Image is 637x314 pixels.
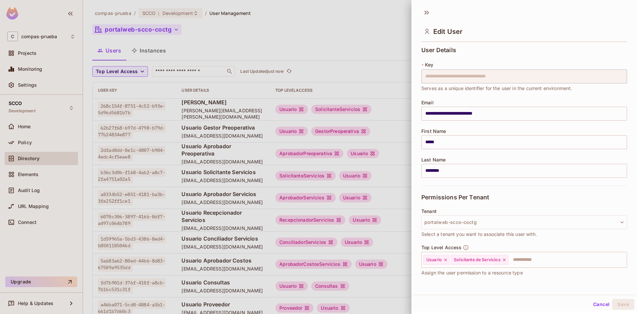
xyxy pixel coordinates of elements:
button: Cancel [591,299,612,310]
div: Solicitante de Servicios [451,255,508,265]
span: Top Level Access [421,245,461,250]
button: Save [612,299,634,310]
div: Usuario [423,255,450,265]
span: Key [425,62,433,67]
span: Tenant [421,209,437,214]
span: User Details [421,47,456,53]
span: Select a tenant you want to associate this user with. [421,231,537,238]
button: Open [623,259,625,260]
span: First Name [421,129,446,134]
span: Assign the user permission to a resource type [421,269,523,276]
span: Solicitante de Servicios [454,257,501,262]
span: Usuario [426,257,442,262]
button: portalweb-scco-coctg [421,215,627,229]
span: Serves as a unique identifier for the user in the current environment. [421,85,572,92]
span: Email [421,100,434,105]
span: Permissions Per Tenant [421,194,489,201]
span: Last Name [421,157,446,162]
span: Edit User [433,28,462,36]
